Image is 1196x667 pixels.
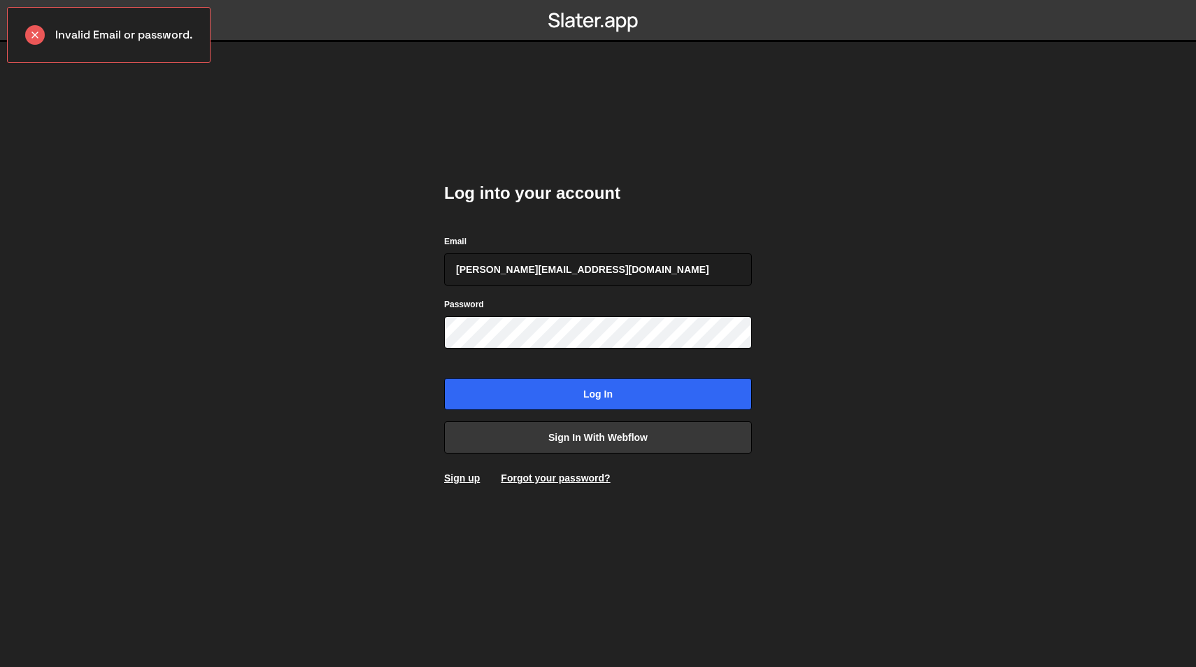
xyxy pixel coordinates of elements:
div: Invalid Email or password. [7,7,211,63]
a: Forgot your password? [501,472,610,484]
label: Password [444,297,484,311]
input: Log in [444,378,752,410]
label: Email [444,234,467,248]
h2: Log into your account [444,182,752,204]
a: Sign up [444,472,480,484]
a: Sign in with Webflow [444,421,752,454]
